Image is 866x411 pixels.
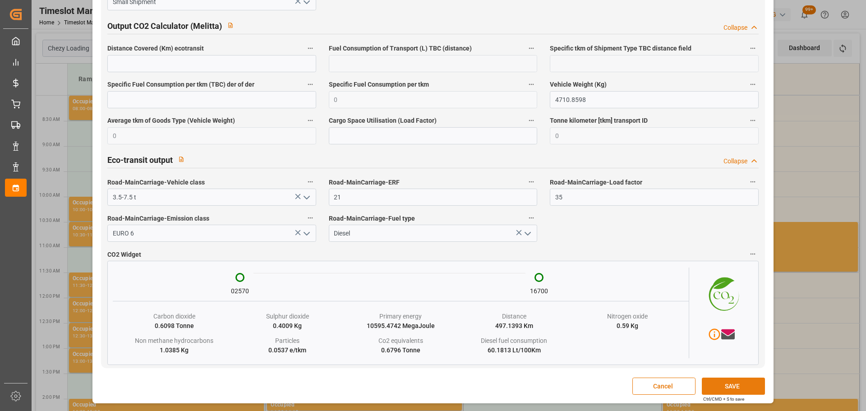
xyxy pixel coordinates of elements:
[304,115,316,126] button: Average tkm of Goods Type (Vehicle Weight)
[304,79,316,90] button: Specific Fuel Consumption per tkm (TBC) der of der
[747,248,759,260] button: CO2 Widget
[723,157,747,166] div: Collapse
[329,44,472,53] span: Fuel Consumption of Transport (L) TBC (distance)
[329,178,400,187] span: Road-MainCarriage-ERF
[160,346,189,355] div: 1.0385 Kg
[525,79,537,90] button: Specific Fuel Consumption per tkm
[107,116,235,125] span: Average tkm of Goods Type (Vehicle Weight)
[231,286,249,296] div: 02570
[723,23,747,32] div: Collapse
[703,396,744,402] div: Ctrl/CMD + S to save
[107,250,141,259] span: CO2 Widget
[222,17,239,34] button: View description
[530,286,548,296] div: 16700
[747,79,759,90] button: Vehicle Weight (Kg)
[304,176,316,188] button: Road-MainCarriage-Vehicle class
[379,312,422,321] div: Primary energy
[481,336,547,346] div: Diesel fuel consumption
[107,225,316,242] input: Type to search/select
[607,312,648,321] div: Nitrogen oxide
[689,268,753,318] img: CO2
[266,312,309,321] div: Sulphur dioxide
[304,212,316,224] button: Road-MainCarriage-Emission class
[502,312,526,321] div: Distance
[107,80,254,89] span: Specific Fuel Consumption per tkm (TBC) der of der
[329,225,537,242] input: Type to search/select
[525,176,537,188] button: Road-MainCarriage-ERF
[550,178,642,187] span: Road-MainCarriage-Load factor
[275,336,299,346] div: Particles
[173,151,190,168] button: View description
[304,42,316,54] button: Distance Covered (Km) ecotransit
[107,178,205,187] span: Road-MainCarriage-Vehicle class
[525,42,537,54] button: Fuel Consumption of Transport (L) TBC (distance)
[107,44,204,53] span: Distance Covered (Km) ecotransit
[107,154,173,166] h2: Eco-transit output
[135,336,213,346] div: Non methane hydrocarbons
[550,116,648,125] span: Tonne kilometer [tkm] transport ID
[329,80,429,89] span: Specific Fuel Consumption per tkm
[107,214,209,223] span: Road-MainCarriage-Emission class
[525,212,537,224] button: Road-MainCarriage-Fuel type
[632,378,696,395] button: Cancel
[299,226,313,240] button: open menu
[367,321,435,331] div: 10595.4742 MegaJoule
[329,116,437,125] span: Cargo Space Utilisation (Load Factor)
[299,190,313,204] button: open menu
[329,214,415,223] span: Road-MainCarriage-Fuel type
[107,189,316,206] input: Type to search/select
[495,321,533,331] div: 497.1393 Km
[747,42,759,54] button: Specific tkm of Shipment Type TBC distance field
[107,20,222,32] h2: Output CO2 Calculator (Melitta)
[747,176,759,188] button: Road-MainCarriage-Load factor
[153,312,195,321] div: Carbon dioxide
[617,321,638,331] div: 0.59 Kg
[488,346,541,355] div: 60.1813 Lt/100Km
[550,44,691,53] span: Specific tkm of Shipment Type TBC distance field
[155,321,194,331] div: 0.6098 Tonne
[702,378,765,395] button: SAVE
[381,346,420,355] div: 0.6796 Tonne
[378,336,423,346] div: Co2 equivalents
[550,80,607,89] span: Vehicle Weight (Kg)
[525,115,537,126] button: Cargo Space Utilisation (Load Factor)
[521,226,534,240] button: open menu
[747,115,759,126] button: Tonne kilometer [tkm] transport ID
[273,321,302,331] div: 0.4009 Kg
[268,346,306,355] div: 0.0537 e/tkm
